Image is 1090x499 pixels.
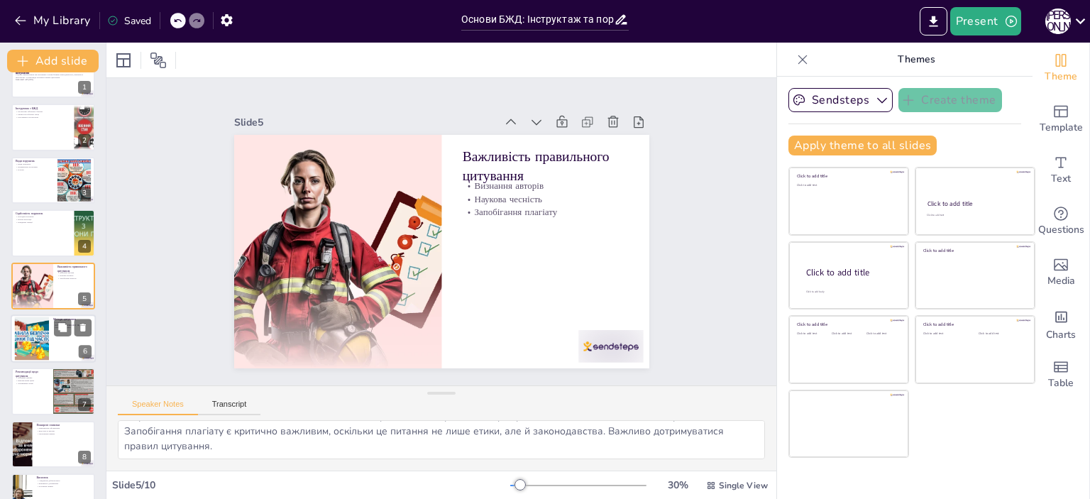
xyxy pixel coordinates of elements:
[75,319,92,336] button: Delete Slide
[661,478,695,492] div: 30 %
[112,478,510,492] div: Slide 5 / 10
[16,212,70,216] p: Серйозність порушень
[16,221,70,224] p: Юридичні санкції
[198,400,261,415] button: Transcript
[1033,298,1089,349] div: Add charts and graphs
[11,157,95,204] div: 3
[923,248,1025,253] div: Click to add title
[1045,9,1071,34] div: О [PERSON_NAME]
[150,52,167,69] span: Position
[923,332,968,336] div: Click to add text
[898,88,1002,112] button: Create theme
[797,173,898,179] div: Click to add title
[467,149,636,205] p: Важливість правильного цитування
[16,106,70,111] p: Інструктаж з БЖД
[11,209,95,256] div: 4
[78,134,91,147] div: 2
[57,277,91,280] p: Запобігання плагіату
[16,74,91,79] p: У цьому презентуванні ми розглянемо основи безпеки життєдіяльності, важливість інструктажу та різ...
[923,322,1025,327] div: Click to add title
[11,104,95,150] div: 2
[1038,222,1084,238] span: Questions
[16,159,53,163] p: Види порушень
[107,14,151,28] div: Saved
[11,9,97,32] button: My Library
[1033,94,1089,145] div: Add ready made slides
[53,324,92,327] p: APA, MLA, [GEOGRAPHIC_DATA]
[78,451,91,464] div: 8
[1047,273,1075,289] span: Media
[788,88,893,112] button: Sendsteps
[78,187,91,199] div: 3
[53,327,92,329] p: Вимоги викладача
[16,163,53,165] p: Види порушень
[16,219,70,221] p: Втрата репутації
[16,216,70,219] p: Наслідки порушень
[16,113,70,116] p: Ризики на робочому місці
[16,380,49,383] p: Використання цитат
[7,50,99,72] button: Add slide
[36,423,91,427] p: Поширені помилки
[16,371,49,378] p: Рекомендації щодо цитування
[16,79,91,82] p: Generated with [URL]
[36,480,91,483] p: Академічна доброчесність
[16,168,53,171] p: Плагіат
[1033,196,1089,247] div: Get real-time input from your audience
[788,136,937,155] button: Apply theme to all slides
[11,368,95,415] div: 7
[36,482,91,485] p: Важливість дотримання
[866,332,898,336] div: Click to add text
[57,265,91,273] p: Важливість правильного цитування
[11,314,96,363] div: 6
[806,266,897,278] div: Click to add title
[78,292,91,305] div: 5
[16,377,49,380] p: Перевірка джерел
[79,345,92,358] div: 6
[979,332,1023,336] div: Click to add text
[465,195,632,226] p: Наукова чесність
[36,427,91,429] p: Неправильне оформлення
[53,317,92,322] p: Методи цитування
[16,165,53,168] p: Неправильне посилання
[246,94,507,136] div: Slide 5
[78,240,91,253] div: 4
[1045,69,1077,84] span: Theme
[53,321,92,324] p: Різні методи
[1045,7,1071,35] button: О [PERSON_NAME]
[1033,43,1089,94] div: Change the overall theme
[814,43,1018,77] p: Themes
[16,115,70,118] p: Регулярність інструктажу
[16,110,70,113] p: Інструктаж забезпечує безпеку
[1033,247,1089,298] div: Add images, graphics, shapes or video
[36,429,91,432] p: Відсутність авторів
[112,49,135,72] div: Layout
[466,182,633,213] p: Визнання авторів
[36,485,91,488] p: Розуміння правил
[927,214,1021,217] div: Click to add text
[920,7,947,35] button: Export to PowerPoint
[11,51,95,98] div: 1
[78,398,91,411] div: 7
[36,432,91,435] p: Ігнорування правил
[806,290,896,293] div: Click to add body
[463,208,630,238] p: Запобігання плагіату
[54,319,71,336] button: Duplicate Slide
[832,332,864,336] div: Click to add text
[1048,375,1074,391] span: Table
[36,476,91,480] p: Висновок
[118,420,765,459] textarea: Визнання авторів є важливою частиною наукової діяльності. Це демонструє повагу до їхньої роботи т...
[16,382,49,385] p: Дотримання стилю
[797,322,898,327] div: Click to add title
[78,81,91,94] div: 1
[1033,349,1089,400] div: Add a table
[11,263,95,309] div: 5
[1046,327,1076,343] span: Charts
[57,274,91,277] p: Наукова чесність
[57,271,91,274] p: Визнання авторів
[950,7,1021,35] button: Present
[719,480,768,491] span: Single View
[927,199,1022,208] div: Click to add title
[11,421,95,468] div: 8
[797,332,829,336] div: Click to add text
[797,184,898,187] div: Click to add text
